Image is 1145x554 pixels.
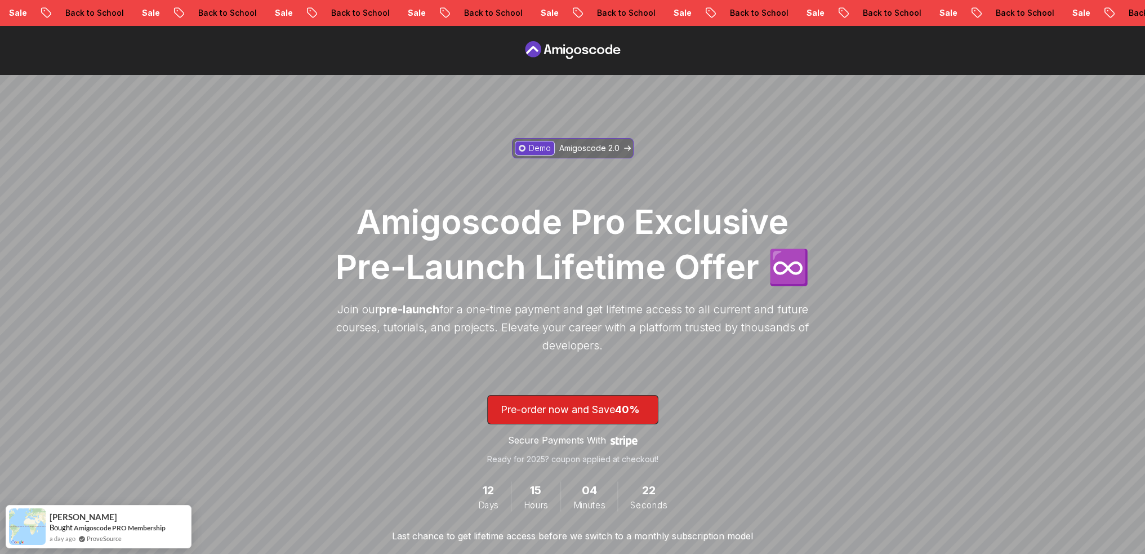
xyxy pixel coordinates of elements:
[662,7,698,19] p: Sale
[487,454,658,465] p: Ready for 2025? coupon applied at checkout!
[522,41,623,59] a: Pre Order page
[530,482,542,499] span: 15 Hours
[851,7,928,19] p: Back to School
[718,7,795,19] p: Back to School
[478,499,498,511] span: Days
[263,7,299,19] p: Sale
[50,523,73,532] span: Bought
[331,300,815,354] p: Join our for a one-time payment and get lifetime access to all current and future courses, tutori...
[186,7,263,19] p: Back to School
[50,534,75,543] span: a day ago
[529,7,565,19] p: Sale
[585,7,662,19] p: Back to School
[581,482,597,499] span: 4 Minutes
[630,499,667,511] span: Seconds
[928,7,964,19] p: Sale
[130,7,166,19] p: Sale
[54,7,130,19] p: Back to School
[559,143,620,154] p: Amigoscode 2.0
[331,199,815,289] h1: Amigoscode Pro Exclusive Pre-Launch Lifetime Offer ♾️
[392,529,753,543] p: Last chance to get lifetime access before we switch to a monthly subscription model
[508,433,606,447] p: Secure Payments With
[615,404,640,415] span: 40%
[501,402,645,418] p: Pre-order now and Save
[87,534,122,543] a: ProveSource
[319,7,396,19] p: Back to School
[524,499,548,511] span: Hours
[642,482,656,499] span: 22 Seconds
[984,7,1061,19] p: Back to School
[487,395,658,465] a: lifetime-access
[396,7,432,19] p: Sale
[482,482,494,499] span: 12 Days
[9,508,46,545] img: provesource social proof notification image
[573,499,605,511] span: Minutes
[512,138,634,158] a: DemoAmigoscode 2.0
[379,303,439,316] span: pre-launch
[1061,7,1097,19] p: Sale
[50,512,117,522] span: [PERSON_NAME]
[452,7,529,19] p: Back to School
[529,143,551,154] p: Demo
[795,7,831,19] p: Sale
[74,524,166,532] a: Amigoscode PRO Membership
